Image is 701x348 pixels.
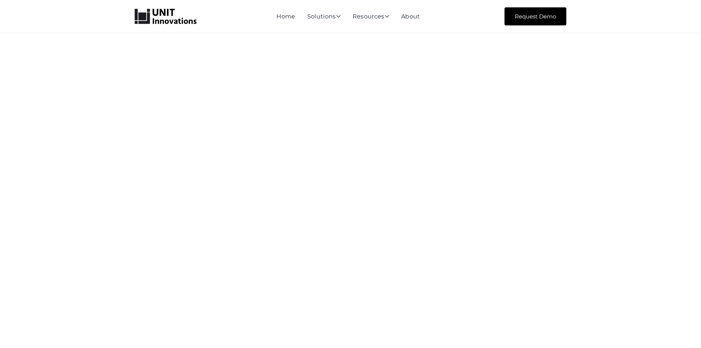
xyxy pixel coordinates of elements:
a: About [401,13,420,20]
a: Home [276,13,295,20]
span:  [336,13,341,19]
span:  [385,13,389,19]
div: Solutions [307,14,341,20]
a: Request Demo [504,7,566,25]
div: Resources [353,14,389,20]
